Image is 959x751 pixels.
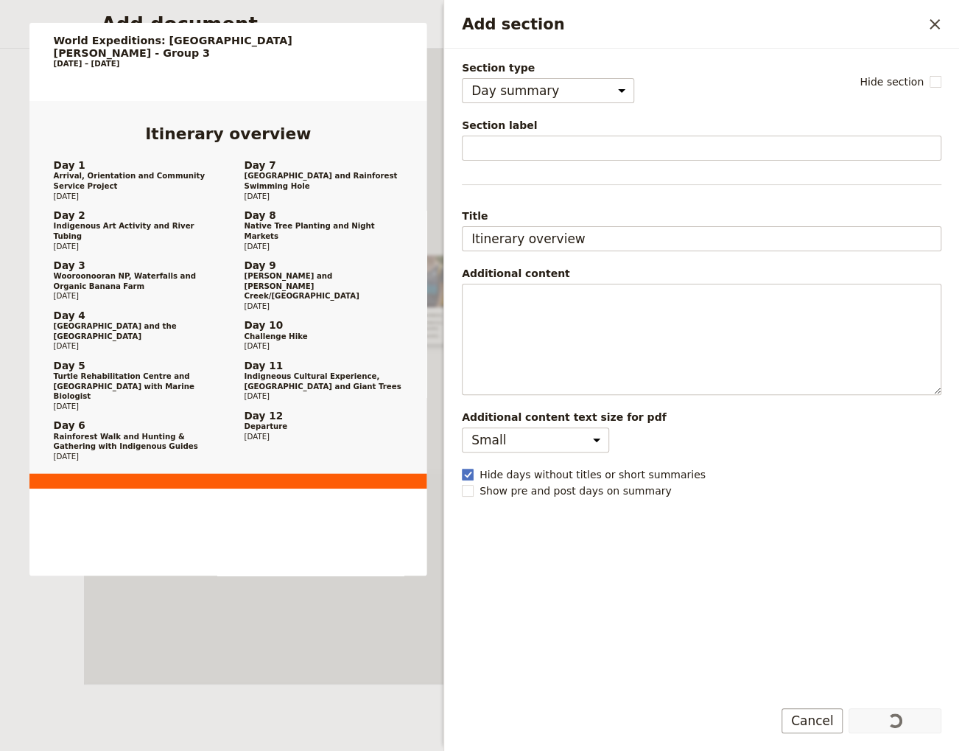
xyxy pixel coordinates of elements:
[763,153,866,183] span: [EMAIL_ADDRESS][DOMAIN_NAME]
[462,118,941,133] span: Section label
[244,410,402,422] span: Day 12
[53,35,402,59] h1: World Expeditions:​ [GEOGRAPHIC_DATA][PERSON_NAME] -​ Group 3
[244,431,402,441] span: [DATE]
[244,241,402,251] span: [DATE]
[860,74,924,89] span: Hide section
[244,371,402,391] span: Indigneous Cultural Experience, [GEOGRAPHIC_DATA] and Giant Trees
[479,483,672,498] span: Show pre and post days on summary
[244,191,402,201] span: [DATE]
[462,136,941,161] input: Section label
[244,391,402,402] span: [DATE]
[53,273,149,290] button: ​Download PDF
[244,171,402,191] span: [GEOGRAPHIC_DATA] and Rainforest Swimming Hole
[244,221,402,241] span: Native Tree Planting and Night Markets
[53,221,211,241] span: Indigenous Art Activity and River Tubing
[53,159,211,171] span: Day 1
[244,159,402,171] span: Day 7
[53,191,211,201] span: [DATE]
[244,319,402,331] span: Day 10
[53,241,211,251] span: [DATE]
[53,310,211,321] span: Day 4
[745,136,866,150] a: +61 07 4054 6693
[244,332,402,342] span: Challenge Hike
[53,452,211,462] span: [DATE]
[53,271,211,291] span: Wooroonooran NP, Waterfalls and Organic Banana Farm
[53,419,211,431] span: Day 6
[479,467,706,482] span: Hide days without titles or short summaries
[781,708,843,733] button: Cancel
[763,186,849,200] span: [DOMAIN_NAME]
[244,209,402,221] span: Day 8
[244,301,402,312] span: [DATE]
[462,427,609,453] select: Additional content text size for pdf
[53,402,211,412] span: [DATE]
[53,291,211,301] span: [DATE]
[244,341,402,352] span: [DATE]
[53,171,211,191] span: Arrival, Orientation and Community Service Project
[75,276,139,287] span: Download PDF
[244,360,402,371] span: Day 11
[244,271,402,301] span: [PERSON_NAME] and [PERSON_NAME] Creek/[GEOGRAPHIC_DATA]
[745,153,866,183] a: groups@smallworldjourneys.com.au
[922,12,947,37] button: Close drawer
[763,136,857,150] span: [PHONE_NUMBER]
[462,60,634,75] span: Section type
[462,410,941,425] span: Additional content text size for pdf
[53,431,211,451] span: Rainforest Walk and Hunting & Gathering with Indigenous Guides
[462,226,941,251] input: Title
[53,60,119,69] span: [DATE] – [DATE]
[53,125,402,143] h2: Itinerary overview
[462,78,634,103] select: Section type
[462,13,922,35] h2: Add section
[53,360,211,371] span: Day 5
[745,186,866,200] a: www.smallworldjourneys.com.au
[102,13,836,35] h2: Add document
[244,422,402,432] span: Departure
[53,371,211,402] span: Turtle Rehabilitation Centre and [GEOGRAPHIC_DATA] with Marine Biologist
[53,209,211,221] span: Day 2
[53,321,211,341] span: [GEOGRAPHIC_DATA] and the [GEOGRAPHIC_DATA]
[244,259,402,271] span: Day 9
[53,259,211,271] span: Day 3
[53,227,152,245] span: [DATE] – [DATE]
[462,209,941,223] span: Title
[69,249,133,264] span: 0/22 booked
[53,341,211,352] span: [DATE]
[462,266,941,281] div: Additional content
